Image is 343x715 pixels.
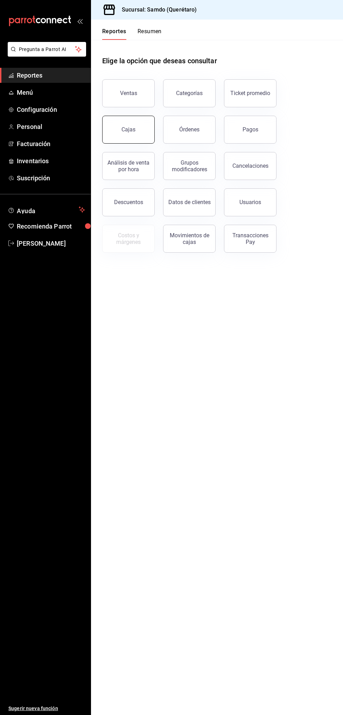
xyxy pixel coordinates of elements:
span: [PERSON_NAME] [17,239,85,248]
h3: Sucursal: Samdo (Querétaro) [116,6,197,14]
button: Pregunta a Parrot AI [8,42,86,57]
button: Contrata inventarios para ver este reporte [102,225,155,253]
a: Cajas [102,116,155,144]
div: Usuarios [239,199,261,205]
div: Cancelaciones [232,162,268,169]
button: open_drawer_menu [77,18,83,24]
button: Datos de clientes [163,188,216,216]
span: Personal [17,122,85,131]
button: Transacciones Pay [224,225,276,253]
span: Sugerir nueva función [8,705,85,712]
div: Transacciones Pay [229,232,272,245]
span: Facturación [17,139,85,149]
span: Inventarios [17,156,85,166]
button: Ticket promedio [224,79,276,107]
button: Resumen [138,28,162,40]
button: Grupos modificadores [163,152,216,180]
div: Movimientos de cajas [168,232,211,245]
button: Ventas [102,79,155,107]
button: Reportes [102,28,126,40]
div: Descuentos [114,199,143,205]
div: Ticket promedio [230,90,270,96]
span: Pregunta a Parrot AI [19,46,75,53]
button: Órdenes [163,116,216,144]
button: Movimientos de cajas [163,225,216,253]
button: Cancelaciones [224,152,276,180]
span: Ayuda [17,205,76,214]
button: Usuarios [224,188,276,216]
div: Análisis de venta por hora [107,159,150,173]
div: Datos de clientes [168,199,211,205]
div: navigation tabs [102,28,162,40]
button: Análisis de venta por hora [102,152,155,180]
span: Reportes [17,71,85,80]
div: Pagos [243,126,258,133]
span: Suscripción [17,173,85,183]
div: Órdenes [179,126,199,133]
h1: Elige la opción que deseas consultar [102,56,217,66]
span: Configuración [17,105,85,114]
div: Costos y márgenes [107,232,150,245]
div: Grupos modificadores [168,159,211,173]
span: Menú [17,88,85,97]
a: Pregunta a Parrot AI [5,51,86,58]
div: Ventas [120,90,137,96]
button: Pagos [224,116,276,144]
span: Recomienda Parrot [17,222,85,231]
div: Cajas [121,125,136,134]
button: Descuentos [102,188,155,216]
button: Categorías [163,79,216,107]
div: Categorías [176,90,203,96]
